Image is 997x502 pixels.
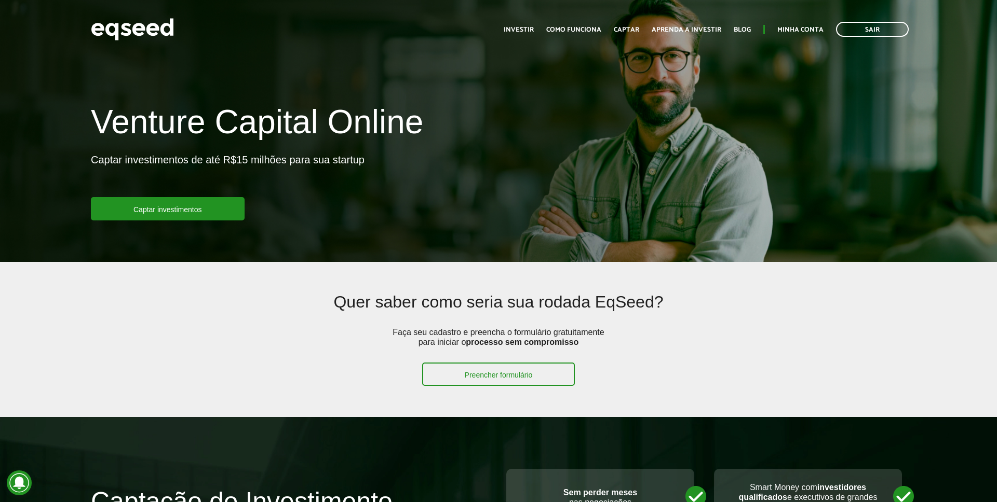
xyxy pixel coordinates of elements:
a: Blog [734,26,751,33]
a: Preencher formulário [422,362,575,386]
p: Captar investimentos de até R$15 milhões para sua startup [91,154,365,197]
img: EqSeed [91,16,174,43]
a: Captar investimentos [91,197,245,220]
a: Minha conta [777,26,824,33]
strong: processo sem compromisso [466,338,578,346]
a: Captar [614,26,639,33]
p: Faça seu cadastro e preencha o formulário gratuitamente para iniciar o [389,327,608,362]
h2: Quer saber como seria sua rodada EqSeed? [174,293,823,327]
h1: Venture Capital Online [91,104,423,145]
a: Aprenda a investir [652,26,721,33]
strong: investidores qualificados [739,483,866,501]
a: Sair [836,22,909,37]
strong: Sem perder meses [563,488,637,497]
a: Investir [504,26,534,33]
a: Como funciona [546,26,601,33]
